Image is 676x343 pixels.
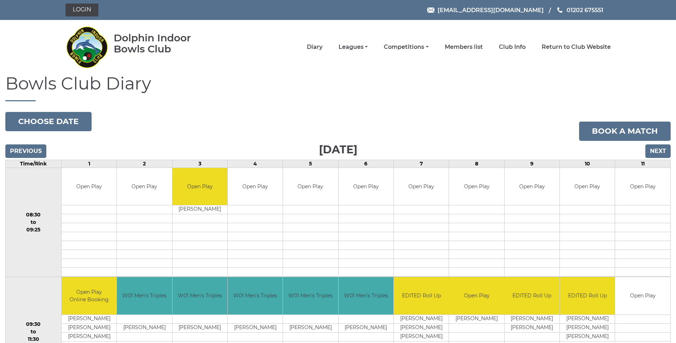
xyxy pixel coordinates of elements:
[62,168,117,205] td: Open Play
[339,277,393,314] td: W01 Men's Triples
[339,168,393,205] td: Open Play
[172,160,227,168] td: 3
[283,160,338,168] td: 5
[394,314,449,323] td: [PERSON_NAME]
[114,32,214,55] div: Dolphin Indoor Bowls Club
[117,277,172,314] td: W01 Men's Triples
[384,43,428,51] a: Competitions
[5,144,46,158] input: Previous
[449,314,504,323] td: [PERSON_NAME]
[227,160,283,168] td: 4
[560,168,615,205] td: Open Play
[339,43,368,51] a: Leagues
[338,160,393,168] td: 6
[228,277,283,314] td: W01 Men's Triples
[427,6,544,15] a: Email [EMAIL_ADDRESS][DOMAIN_NAME]
[394,332,449,341] td: [PERSON_NAME]
[62,277,117,314] td: Open Play Online Booking
[172,277,227,314] td: W01 Men's Triples
[560,160,615,168] td: 10
[505,314,559,323] td: [PERSON_NAME]
[66,22,108,72] img: Dolphin Indoor Bowls Club
[579,122,671,141] a: Book a match
[61,160,117,168] td: 1
[560,277,615,314] td: EDITED Roll Up
[560,332,615,341] td: [PERSON_NAME]
[62,323,117,332] td: [PERSON_NAME]
[283,323,338,332] td: [PERSON_NAME]
[542,43,611,51] a: Return to Club Website
[505,277,559,314] td: EDITED Roll Up
[449,160,504,168] td: 8
[172,168,227,205] td: Open Play
[394,323,449,332] td: [PERSON_NAME]
[499,43,526,51] a: Club Info
[66,4,98,16] a: Login
[5,74,671,101] h1: Bowls Club Diary
[117,168,172,205] td: Open Play
[560,323,615,332] td: [PERSON_NAME]
[172,323,227,332] td: [PERSON_NAME]
[394,160,449,168] td: 7
[6,160,62,168] td: Time/Rink
[615,168,670,205] td: Open Play
[615,160,671,168] td: 11
[445,43,483,51] a: Members list
[283,168,338,205] td: Open Play
[560,314,615,323] td: [PERSON_NAME]
[117,160,172,168] td: 2
[449,277,504,314] td: Open Play
[283,277,338,314] td: W01 Men's Triples
[557,7,562,13] img: Phone us
[438,6,544,13] span: [EMAIL_ADDRESS][DOMAIN_NAME]
[505,168,559,205] td: Open Play
[62,332,117,341] td: [PERSON_NAME]
[567,6,603,13] span: 01202 675551
[228,168,283,205] td: Open Play
[556,6,603,15] a: Phone us 01202 675551
[339,323,393,332] td: [PERSON_NAME]
[615,277,670,314] td: Open Play
[172,205,227,214] td: [PERSON_NAME]
[6,168,62,277] td: 08:30 to 09:25
[117,323,172,332] td: [PERSON_NAME]
[307,43,322,51] a: Diary
[427,7,434,13] img: Email
[394,277,449,314] td: EDITED Roll Up
[62,314,117,323] td: [PERSON_NAME]
[645,144,671,158] input: Next
[504,160,559,168] td: 9
[394,168,449,205] td: Open Play
[228,323,283,332] td: [PERSON_NAME]
[5,112,92,131] button: Choose date
[505,323,559,332] td: [PERSON_NAME]
[449,168,504,205] td: Open Play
